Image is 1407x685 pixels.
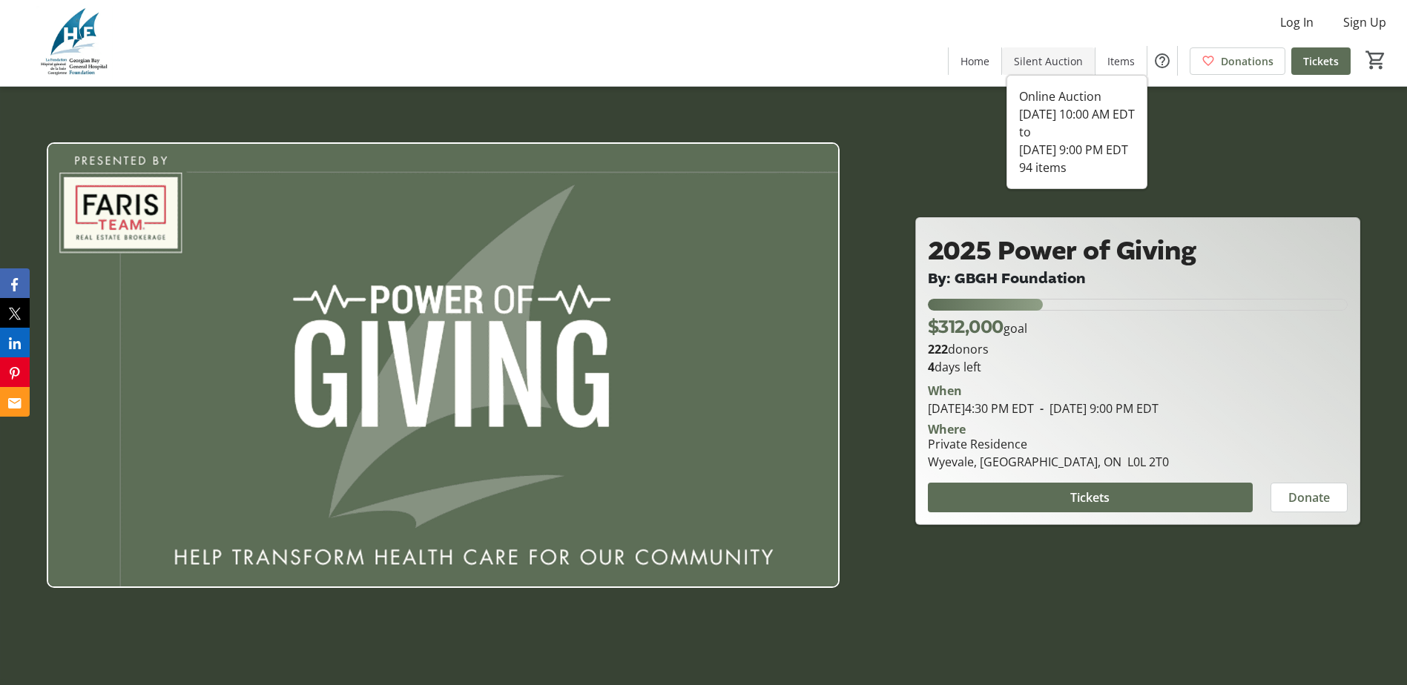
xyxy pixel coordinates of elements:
p: donors [928,340,1348,358]
div: 94 items [1019,159,1135,176]
span: Tickets [1303,53,1339,69]
p: goal [928,314,1027,340]
b: 222 [928,341,948,357]
span: Sign Up [1343,13,1386,31]
a: Silent Auction [1002,47,1095,75]
a: Home [949,47,1001,75]
div: [DATE] 9:00 PM EDT [1019,141,1135,159]
span: Home [960,53,989,69]
span: Silent Auction [1014,53,1083,69]
span: Donations [1221,53,1273,69]
div: Online Auction [1019,87,1135,105]
a: Donations [1190,47,1285,75]
span: Donate [1288,489,1330,506]
button: Sign Up [1331,10,1398,34]
span: By: GBGH Foundation [928,268,1086,288]
button: Tickets [928,483,1253,512]
span: 4 [928,359,935,375]
span: [DATE] 9:00 PM EDT [1034,400,1159,417]
div: Private Residence [928,435,1169,453]
div: 27.487179487179485% of fundraising goal reached [928,299,1348,311]
span: Log In [1280,13,1314,31]
div: [DATE] 10:00 AM EDT [1019,105,1135,123]
img: Georgian Bay General Hospital Foundation's Logo [9,6,141,80]
div: to [1019,123,1135,141]
div: Where [928,423,966,435]
span: $312,000 [928,316,1004,337]
button: Help [1147,46,1177,76]
span: [DATE] 4:30 PM EDT [928,400,1034,417]
button: Cart [1362,47,1389,73]
a: Items [1095,47,1147,75]
button: Log In [1268,10,1325,34]
div: Wyevale, [GEOGRAPHIC_DATA], ON L0L 2T0 [928,453,1169,471]
span: Items [1107,53,1135,69]
a: Tickets [1291,47,1351,75]
p: days left [928,358,1348,376]
img: Campaign CTA Media Photo [47,142,840,588]
button: Donate [1271,483,1348,512]
div: When [928,382,962,400]
span: Tickets [1070,489,1110,506]
span: 2025 Power of Giving [928,233,1196,269]
span: - [1034,400,1050,417]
